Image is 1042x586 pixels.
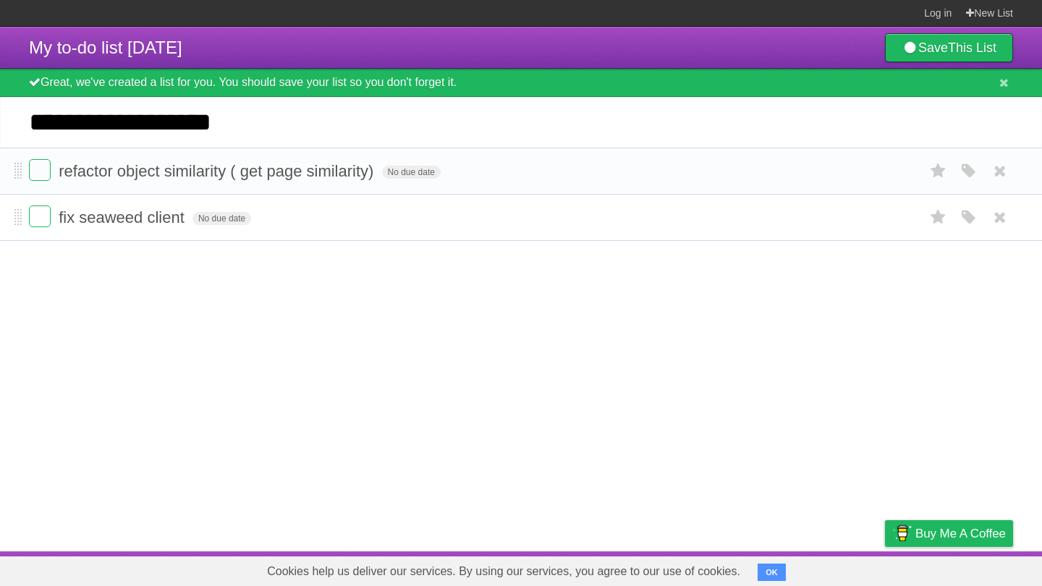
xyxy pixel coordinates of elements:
[59,162,377,180] span: refactor object similarity ( get page similarity)
[192,212,251,225] span: No due date
[382,166,441,179] span: No due date
[740,555,799,582] a: Developers
[885,33,1013,62] a: SaveThis List
[866,555,904,582] a: Privacy
[29,205,51,227] label: Done
[692,555,723,582] a: About
[59,208,188,226] span: fix seaweed client
[29,159,51,181] label: Done
[885,520,1013,547] a: Buy me a coffee
[892,521,912,545] img: Buy me a coffee
[758,564,786,581] button: OK
[915,521,1006,546] span: Buy me a coffee
[925,159,952,183] label: Star task
[253,557,755,586] span: Cookies help us deliver our services. By using our services, you agree to our use of cookies.
[925,205,952,229] label: Star task
[29,38,182,57] span: My to-do list [DATE]
[948,41,996,55] b: This List
[922,555,1013,582] a: Suggest a feature
[817,555,849,582] a: Terms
